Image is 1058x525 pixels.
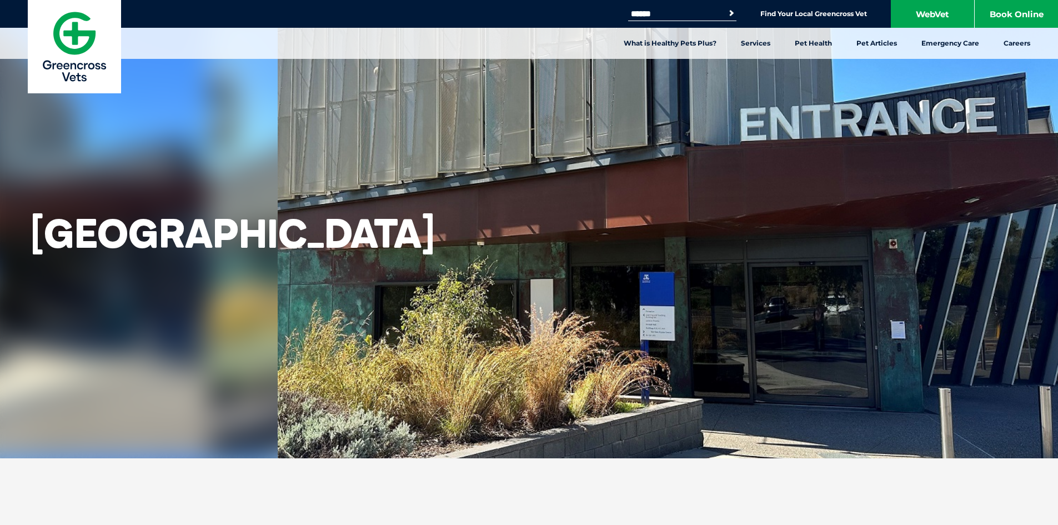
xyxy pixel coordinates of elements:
a: Find Your Local Greencross Vet [760,9,867,18]
button: Search [726,8,737,19]
a: Pet Health [783,28,844,59]
a: Services [729,28,783,59]
a: Pet Articles [844,28,909,59]
a: Emergency Care [909,28,991,59]
a: What is Healthy Pets Plus? [611,28,729,59]
h1: [GEOGRAPHIC_DATA] [31,209,435,257]
a: Careers [991,28,1042,59]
